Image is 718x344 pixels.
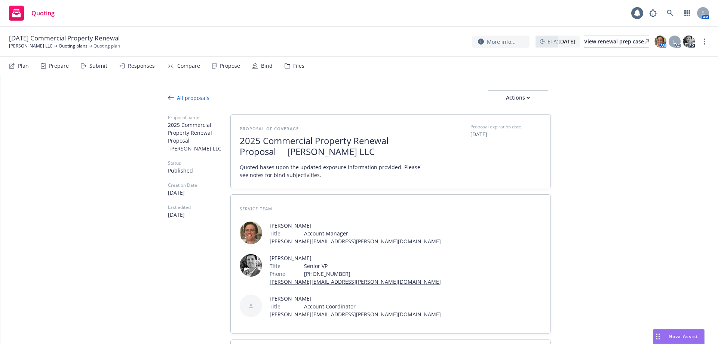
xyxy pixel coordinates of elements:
[653,329,663,344] div: Drag to move
[645,6,660,21] a: Report a Bug
[220,63,240,69] div: Propose
[270,270,285,278] span: Phone
[293,63,304,69] div: Files
[168,189,230,197] span: [DATE]
[9,43,53,49] a: [PERSON_NAME] LLC
[270,254,441,262] span: [PERSON_NAME]
[240,126,299,131] span: Proposal of coverage
[31,10,55,16] span: Quoting
[240,206,272,211] span: Service Team
[89,63,107,69] div: Submit
[654,36,666,48] img: photo
[304,270,441,278] span: [PHONE_NUMBER]
[680,6,695,21] a: Switch app
[472,36,530,48] button: More info...
[168,211,230,219] span: [DATE]
[673,38,676,46] span: L
[270,222,441,229] span: [PERSON_NAME]
[487,38,516,46] span: More info...
[488,91,548,105] div: Actions
[558,38,575,45] strong: [DATE]
[168,121,230,152] span: 2025 Commercial Property Renewal Proposal [PERSON_NAME] LLC
[240,136,423,157] span: 2025 Commercial Property Renewal Proposal [PERSON_NAME] LLC
[304,229,441,237] span: Account Manager
[261,63,273,69] div: Bind
[9,34,120,43] span: [DATE] Commercial Property Renewal
[177,63,200,69] div: Compare
[270,311,441,318] a: [PERSON_NAME][EMAIL_ADDRESS][PERSON_NAME][DOMAIN_NAME]
[488,90,548,105] button: Actions
[240,222,262,244] img: employee photo
[653,329,705,344] button: Nova Assist
[270,302,280,310] span: Title
[168,182,230,189] span: Creation Date
[304,302,441,310] span: Account Coordinator
[270,278,441,285] a: [PERSON_NAME][EMAIL_ADDRESS][PERSON_NAME][DOMAIN_NAME]
[470,124,521,130] span: Proposal expiration date
[240,254,262,277] img: employee photo
[584,36,649,48] a: View renewal prep case
[270,295,441,302] span: [PERSON_NAME]
[270,238,441,245] a: [PERSON_NAME][EMAIL_ADDRESS][PERSON_NAME][DOMAIN_NAME]
[168,94,209,102] div: All proposals
[168,114,230,121] span: Proposal name
[168,160,230,167] span: Status
[584,36,649,47] div: View renewal prep case
[270,262,280,270] span: Title
[683,36,695,48] img: photo
[168,204,230,211] span: Last edited
[6,3,58,24] a: Quoting
[59,43,88,49] a: Quoting plans
[663,6,678,21] a: Search
[49,63,69,69] div: Prepare
[18,63,29,69] div: Plan
[128,63,155,69] div: Responses
[669,333,698,340] span: Nova Assist
[700,37,709,46] a: more
[270,229,280,237] span: Title
[304,262,441,270] span: Senior VP
[168,167,230,174] span: Published
[240,163,423,179] span: Quoted bases upon the updated exposure information provided. Please see notes for bind subjectivi...
[93,43,120,49] span: Quoting plan
[547,37,575,45] span: ETA :
[470,130,541,138] span: [DATE]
